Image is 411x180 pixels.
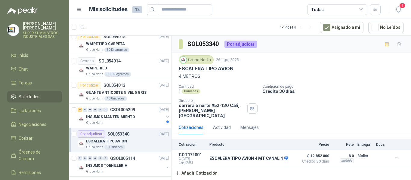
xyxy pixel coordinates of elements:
[333,152,354,160] p: $ 0
[159,156,169,161] p: [DATE]
[78,130,105,138] div: Por adjudicar
[150,7,155,11] span: search
[7,91,62,102] a: Solicitudes
[399,3,406,8] span: 1
[179,89,181,94] p: 1
[240,124,259,131] div: Mensajes
[7,77,62,89] a: Tareas
[7,146,62,164] a: Órdenes de Compra
[311,6,324,13] div: Todas
[104,47,129,52] div: 50 Kilogramos
[209,156,288,161] p: ESCALERA TIPO AVION 4 MT CANAL 4
[159,58,169,64] p: [DATE]
[213,124,231,131] div: Actividad
[209,142,295,147] p: Producto
[86,72,103,77] p: Grupo North
[83,108,87,112] div: 0
[69,128,171,152] a: Por adjudicarSOL053340[DATE] Company LogoESCALERA TIPO AVIONGrupo North1 Unidades
[8,24,19,36] img: Company Logo
[78,67,85,74] img: Company Logo
[98,156,103,160] div: 0
[179,161,206,164] span: Exp: [DATE]
[69,79,171,104] a: Por cotizarSOL054013[DATE] Company LogoGUANTE ANTICORTE NIVEL 5 GRISGrupo North40 Unidades
[262,89,409,94] p: Crédito 30 días
[103,156,108,160] div: 0
[179,142,206,147] p: Cotización
[357,152,372,160] p: 30 días
[99,59,121,63] p: SOL054014
[78,43,85,50] img: Company Logo
[216,57,239,63] p: 26 ago, 2025
[179,55,214,64] div: Grupo North
[340,158,354,163] div: Incluido
[262,84,409,89] p: Condición de pago
[299,160,329,163] span: Crédito 30 días
[86,47,103,52] p: Grupo North
[393,4,404,15] button: 1
[179,66,233,72] p: ESCALERA TIPO AVION
[179,99,245,103] p: Dirección
[19,80,32,86] span: Tareas
[104,145,125,150] div: 1 Unidades
[19,107,41,114] span: Licitaciones
[78,164,85,172] img: Company Logo
[19,93,39,100] span: Solicitudes
[132,6,142,13] span: 12
[159,34,169,40] p: [DATE]
[86,90,147,96] p: GUANTE ANTICORTE NIVEL 5 GRIS
[86,114,135,120] p: INSUMOS MANTENIMIENTO
[78,156,82,160] div: 0
[376,142,388,147] p: Docs
[357,142,372,147] p: Entrega
[110,156,135,160] p: GSOL005114
[179,124,203,131] div: Cotizaciones
[110,108,135,112] p: GSOL005209
[86,145,103,150] p: Grupo North
[299,142,329,147] p: Precio
[104,72,131,77] div: 100 Kilogramos
[86,169,103,174] p: Grupo North
[104,35,125,39] p: SOL054015
[86,139,127,144] p: ESCALERA TIPO AVION
[179,157,206,161] span: C: [DATE]
[19,135,32,142] span: Cotizar
[19,66,28,72] span: Chat
[7,63,62,75] a: Chat
[299,152,329,160] span: $ 12.852.000
[93,108,97,112] div: 0
[78,82,101,89] div: Por cotizar
[107,132,129,136] p: SOL053340
[7,133,62,144] a: Cotizar
[86,66,107,71] p: WAIPE HILO
[23,31,62,38] p: SUPER SUMINISTROS INDUSTRIALES SAS
[179,103,245,118] p: carrera 5 norte #52-130 Cali , [PERSON_NAME][GEOGRAPHIC_DATA]
[159,83,169,88] p: [DATE]
[159,131,169,137] p: [DATE]
[7,50,62,61] a: Inicio
[179,152,206,157] p: COT172001
[88,108,92,112] div: 0
[19,121,46,128] span: Negociaciones
[78,33,101,40] div: Por cotizar
[19,52,28,59] span: Inicio
[179,73,404,80] p: 4 METROS
[182,89,200,94] div: Unidades
[320,22,363,33] button: Asignado a mi
[69,55,171,79] a: CerradoSOL054014[DATE] Company LogoWAIPE HILOGrupo North100 Kilogramos
[23,22,62,30] p: [PERSON_NAME] [PERSON_NAME]
[78,106,170,125] a: 8 0 0 0 0 0 GSOL005209[DATE] Company LogoINSUMOS MANTENIMIENTOGrupo North
[180,56,187,63] img: Company Logo
[89,5,128,14] h1: Mis solicitudes
[83,156,87,160] div: 0
[78,57,96,65] div: Cerrado
[86,96,103,101] p: Grupo North
[19,169,41,176] span: Remisiones
[224,41,257,48] div: Por adjudicar
[86,41,125,47] p: WAIPE TIPO CARPETA
[172,167,221,179] button: Añadir Cotización
[19,149,56,162] span: Órdenes de Compra
[280,23,315,32] div: 1 - 14 de 14
[86,163,127,169] p: INSUMOS TOENILLERIA
[78,116,85,123] img: Company Logo
[104,83,125,87] p: SOL054013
